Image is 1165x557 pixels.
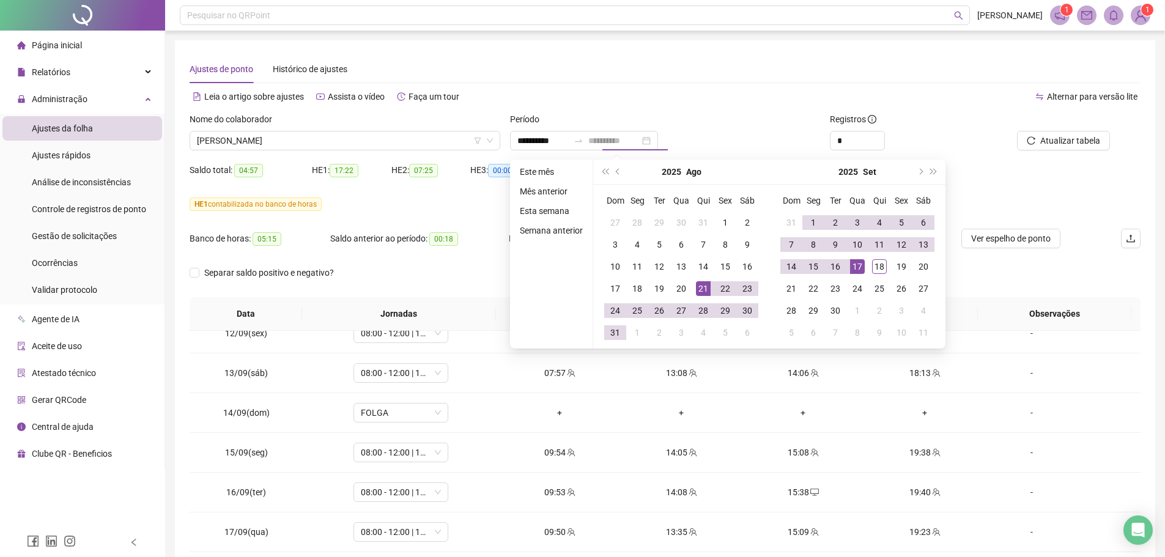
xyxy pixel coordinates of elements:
[740,215,755,230] div: 2
[1123,515,1153,545] div: Open Intercom Messenger
[1027,136,1035,145] span: reload
[916,237,931,252] div: 13
[780,234,802,256] td: 2025-09-07
[912,190,934,212] th: Sáb
[674,303,689,318] div: 27
[631,366,733,380] div: 13:08
[515,164,588,179] li: Este mês
[17,422,26,431] span: info-circle
[391,163,471,177] div: HE 2:
[894,303,909,318] div: 3
[652,281,667,296] div: 19
[574,136,583,146] span: swap-right
[626,278,648,300] td: 2025-08-18
[670,300,692,322] td: 2025-08-27
[670,256,692,278] td: 2025-08-13
[740,281,755,296] div: 23
[692,300,714,322] td: 2025-08-28
[718,259,733,274] div: 15
[486,137,494,144] span: down
[630,215,645,230] div: 28
[996,406,1068,419] div: -
[648,278,670,300] td: 2025-08-19
[890,278,912,300] td: 2025-09-26
[652,215,667,230] div: 29
[830,113,876,126] span: Registros
[612,160,625,184] button: prev-year
[574,136,583,146] span: to
[806,281,821,296] div: 22
[598,160,612,184] button: super-prev-year
[474,137,481,144] span: filter
[868,115,876,124] span: info-circle
[32,449,112,459] span: Clube QR - Beneficios
[1131,6,1150,24] img: 88641
[890,190,912,212] th: Sex
[961,229,1060,248] button: Ver espelho de ponto
[692,190,714,212] th: Qui
[626,234,648,256] td: 2025-08-04
[509,366,611,380] div: 07:57
[1081,10,1092,21] span: mail
[912,300,934,322] td: 2025-10-04
[692,212,714,234] td: 2025-07-31
[714,212,736,234] td: 2025-08-01
[696,237,711,252] div: 7
[824,322,846,344] td: 2025-10-07
[608,259,623,274] div: 10
[687,369,697,377] span: team
[894,259,909,274] div: 19
[890,322,912,344] td: 2025-10-10
[846,278,868,300] td: 2025-09-24
[626,300,648,322] td: 2025-08-25
[828,259,843,274] div: 16
[361,364,441,382] span: 08:00 - 12:00 | 13:00 - 16:20
[696,325,711,340] div: 4
[224,368,268,378] span: 13/09(sáb)
[361,324,441,342] span: 08:00 - 12:00 | 13:00 - 16:20
[890,256,912,278] td: 2025-09-19
[890,300,912,322] td: 2025-10-03
[868,300,890,322] td: 2025-10-02
[740,325,755,340] div: 6
[515,184,588,199] li: Mês anterior
[604,190,626,212] th: Dom
[604,300,626,322] td: 2025-08-24
[696,281,711,296] div: 21
[802,234,824,256] td: 2025-09-08
[850,325,865,340] div: 8
[674,281,689,296] div: 20
[802,256,824,278] td: 2025-09-15
[604,278,626,300] td: 2025-08-17
[828,237,843,252] div: 9
[850,237,865,252] div: 10
[736,300,758,322] td: 2025-08-30
[409,92,459,101] span: Faça um tour
[32,94,87,104] span: Administração
[752,366,854,380] div: 14:06
[1126,234,1136,243] span: upload
[190,64,253,74] span: Ajustes de ponto
[361,443,441,462] span: 08:00 - 12:00 | 13:00 - 16:20
[193,92,201,101] span: file-text
[714,256,736,278] td: 2025-08-15
[648,256,670,278] td: 2025-08-12
[692,278,714,300] td: 2025-08-21
[190,232,330,246] div: Banco de horas:
[566,369,575,377] span: team
[692,322,714,344] td: 2025-09-04
[648,190,670,212] th: Ter
[32,368,96,378] span: Atestado técnico
[846,190,868,212] th: Qua
[696,215,711,230] div: 31
[608,325,623,340] div: 31
[916,303,931,318] div: 4
[361,404,441,422] span: FOLGA
[718,325,733,340] div: 5
[630,281,645,296] div: 18
[604,256,626,278] td: 2025-08-10
[515,223,588,238] li: Semana anterior
[740,303,755,318] div: 30
[838,160,858,184] button: year panel
[190,297,302,331] th: Data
